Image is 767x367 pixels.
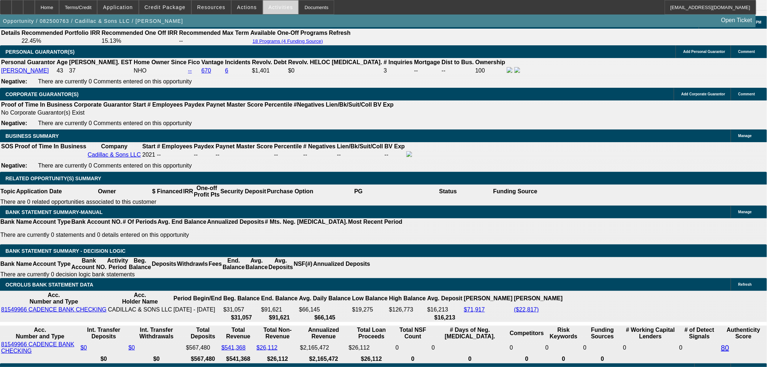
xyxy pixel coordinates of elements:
b: Incidents [225,59,250,65]
img: facebook-icon.png [406,151,412,157]
span: Resources [197,4,225,10]
span: Comment [738,92,755,96]
button: 18 Programs (4 Funding Source) [250,38,325,44]
td: 22.45% [21,37,100,45]
b: Paydex [185,102,205,108]
th: Recommended Max Term [179,29,249,37]
b: # Employees [157,143,192,149]
th: Acc. Number and Type [1,326,79,340]
img: linkedin-icon.png [514,67,520,73]
th: Risk Keywords [545,326,582,340]
th: 0 [395,355,430,363]
td: NHO [133,67,187,75]
button: Credit Package [139,0,191,14]
td: 2021 [142,151,156,159]
td: $19,275 [352,306,388,313]
span: Bank Statement Summary - Decision Logic [5,248,126,254]
span: OCROLUS BANK STATEMENT DATA [5,282,93,288]
a: 80 [721,344,729,352]
span: CORPORATE GUARANTOR(S) [5,91,79,97]
b: Revolv. HELOC [MEDICAL_DATA]. [288,59,382,65]
button: Application [98,0,138,14]
th: Fees [208,257,222,271]
th: Account Type [32,218,71,226]
th: Period Begin/End [173,292,222,305]
b: Vantage [202,59,224,65]
th: # Working Capital Lenders [623,326,678,340]
th: $16,213 [427,314,463,321]
b: Percentile [265,102,292,108]
b: Mortgage [414,59,440,65]
b: Revolv. Debt [252,59,287,65]
th: Most Recent Period [348,218,403,226]
th: Competitors [509,326,544,340]
th: $2,165,472 [300,355,348,363]
div: -- [303,152,336,158]
th: Recommended One Off IRR [101,29,178,37]
td: -- [384,151,405,159]
span: Application [103,4,133,10]
span: RELATED OPPORTUNITY(S) SUMMARY [5,176,101,181]
b: Home Owner Since [134,59,187,65]
th: Status [403,185,493,198]
span: Comment [738,50,755,54]
span: There are currently 0 Comments entered on this opportunity [38,162,192,169]
th: Avg. Deposits [268,257,294,271]
span: Actions [237,4,257,10]
th: 0 [545,355,582,363]
th: $567,480 [186,355,220,363]
th: Purchase Option [266,185,314,198]
th: Avg. Balance [245,257,268,271]
th: One-off Profit Pts [194,185,220,198]
td: $66,145 [299,306,351,313]
th: Authenticity Score [721,326,767,340]
b: Percentile [274,143,302,149]
th: PG [314,185,403,198]
span: 0 [623,345,626,351]
span: There are currently 0 Comments entered on this opportunity [38,120,192,126]
th: Security Deposit [220,185,266,198]
td: -- [414,67,441,75]
span: Add Corporate Guarantor [681,92,725,96]
th: Int. Transfer Withdrawals [128,326,185,340]
th: Acc. Holder Name [108,292,173,305]
th: 0 [583,355,622,363]
span: Manage [738,134,752,138]
b: Personal Guarantor [1,59,55,65]
b: Paydex [194,143,214,149]
th: # Of Periods [123,218,157,226]
b: Paynet Master Score [216,143,273,149]
th: 0 [431,355,509,363]
b: Dist to Bus. [442,59,474,65]
th: Withdrawls [177,257,208,271]
a: -- [188,67,192,74]
td: 0 [583,341,622,355]
th: Bank Account NO. [71,257,107,271]
th: [PERSON_NAME] [514,292,563,305]
b: BV Exp [385,143,405,149]
span: BUSINESS SUMMARY [5,133,59,139]
th: # Mts. Neg. [MEDICAL_DATA]. [265,218,348,226]
th: Total Non-Revenue [256,326,299,340]
th: Recommended Portfolio IRR [21,29,100,37]
td: -- [179,37,249,45]
a: 81549966 CADENCE BANK CHECKING [1,306,107,313]
a: $541,368 [221,345,246,351]
b: #Negatives [294,102,325,108]
td: $567,480 [186,341,220,355]
th: Owner [62,185,152,198]
td: 0 [545,341,582,355]
th: $66,145 [299,314,351,321]
a: 670 [202,67,211,74]
td: 37 [69,67,133,75]
th: Total Deposits [186,326,220,340]
a: $0 [80,345,87,351]
span: Refresh [738,283,752,286]
th: Acc. Number and Type [1,292,107,305]
b: [PERSON_NAME]. EST [69,59,132,65]
th: Proof of Time In Business [14,143,87,150]
td: $31,057 [223,306,260,313]
td: 43 [56,67,68,75]
th: Avg. End Balance [157,218,207,226]
td: No Corporate Guarantor(s) Exist [1,109,397,116]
